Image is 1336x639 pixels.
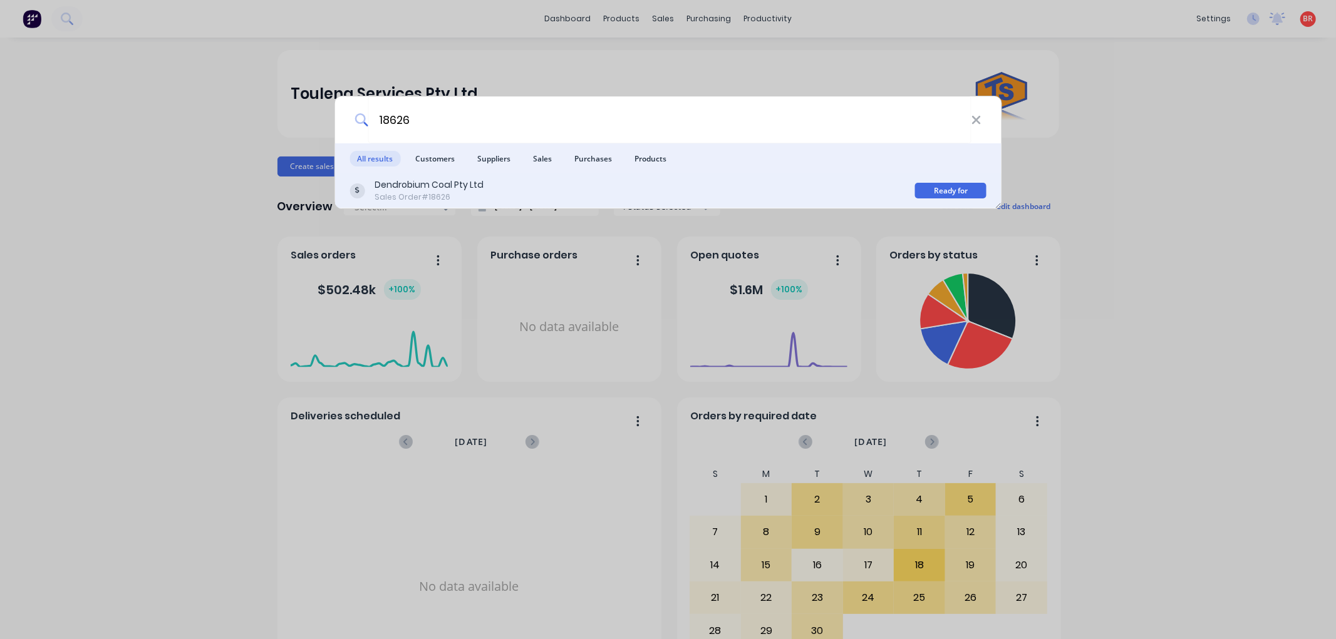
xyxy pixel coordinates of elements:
div: Dendrobium Coal Pty Ltd [375,178,484,192]
span: All results [350,151,400,166]
span: Sales [526,151,559,166]
div: Ready for Production [915,183,986,198]
span: Suppliers [470,151,518,166]
input: Start typing a customer or supplier name to create a new order... [368,96,971,143]
div: Sales Order #18626 [375,192,484,203]
span: Purchases [567,151,619,166]
span: Customers [408,151,462,166]
span: Products [627,151,674,166]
